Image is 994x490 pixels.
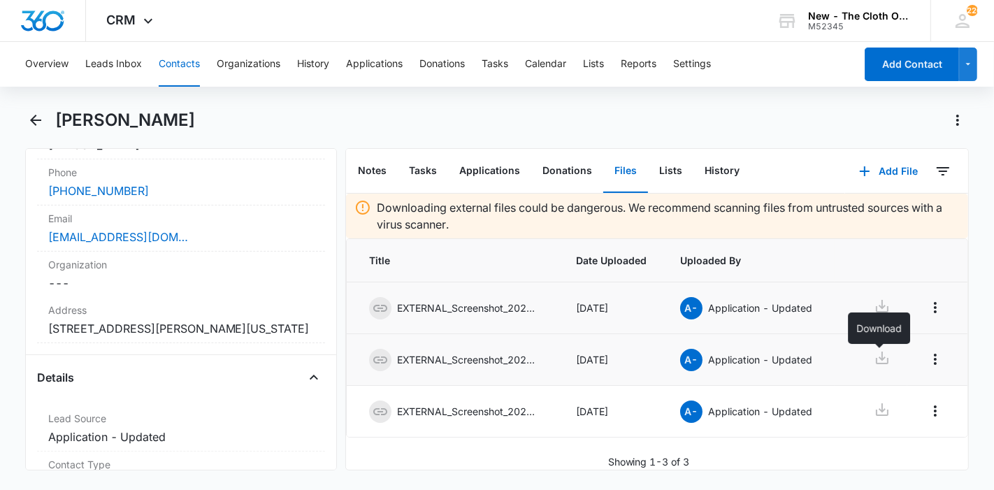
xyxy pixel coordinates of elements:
span: Title [369,253,542,268]
button: Filters [932,160,954,182]
span: CRM [107,13,136,27]
button: History [297,42,329,87]
div: Email[EMAIL_ADDRESS][DOMAIN_NAME] [37,206,325,252]
label: Organization [48,257,314,272]
button: Tasks [482,42,508,87]
div: notifications count [967,5,978,16]
p: EXTERNAL_Screenshot_20250813_183659_Keep_Notes-.jpg [397,352,537,367]
p: Application - Updated [708,404,812,419]
button: Actions [946,109,969,131]
button: Close [303,366,325,389]
p: Showing 1-3 of 3 [608,454,690,469]
dd: --- [48,275,314,291]
button: Organizations [217,42,280,87]
dd: Application - Updated [48,428,314,445]
div: Download [848,312,910,344]
button: Applications [346,42,403,87]
p: Application - Updated [708,301,812,315]
label: Lead Source [48,411,314,426]
button: Calendar [525,42,566,87]
button: Lists [583,42,604,87]
button: Lists [648,150,693,193]
button: Donations [419,42,465,87]
span: A- [680,297,703,319]
span: A- [680,349,703,371]
label: Address [48,303,314,317]
h1: [PERSON_NAME] [55,110,195,131]
label: Contact Type [48,457,314,472]
td: [DATE] [559,282,663,334]
div: Lead SourceApplication - Updated [37,405,325,452]
button: Tasks [398,150,448,193]
button: Applications [448,150,531,193]
label: Phone [48,165,314,180]
div: account id [808,22,910,31]
span: A- [680,401,703,423]
td: [DATE] [559,334,663,386]
p: Downloading external files could be dangerous. We recommend scanning files from untrusted sources... [377,199,960,233]
td: [DATE] [559,386,663,438]
span: Uploaded By [680,253,818,268]
div: Address[STREET_ADDRESS][PERSON_NAME][US_STATE] [37,297,325,343]
h4: Details [37,369,74,386]
p: EXTERNAL_Screenshot_20250813_183511_Chrome-.jpg [397,301,537,315]
button: Overflow Menu [924,348,946,370]
div: account name [808,10,910,22]
button: Donations [531,150,603,193]
button: Leads Inbox [85,42,142,87]
div: Organization--- [37,252,325,297]
dd: [STREET_ADDRESS][PERSON_NAME][US_STATE] [48,320,314,337]
p: Application - Updated [708,352,812,367]
button: Contacts [159,42,200,87]
button: Settings [673,42,711,87]
p: EXTERNAL_Screenshot_20250813_184217_Edge-.jpg [397,404,537,419]
span: Date Uploaded [576,253,647,268]
button: Notes [347,150,398,193]
button: Overflow Menu [924,400,946,422]
a: [PHONE_NUMBER] [48,182,149,199]
a: [EMAIL_ADDRESS][DOMAIN_NAME] [48,229,188,245]
button: Files [603,150,648,193]
button: History [693,150,751,193]
button: Overflow Menu [924,296,946,319]
button: Add Contact [865,48,959,81]
div: Phone[PHONE_NUMBER] [37,159,325,206]
button: Add File [845,154,932,188]
span: 220 [967,5,978,16]
button: Overview [25,42,69,87]
label: Email [48,211,314,226]
button: Back [25,109,47,131]
button: Reports [621,42,656,87]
